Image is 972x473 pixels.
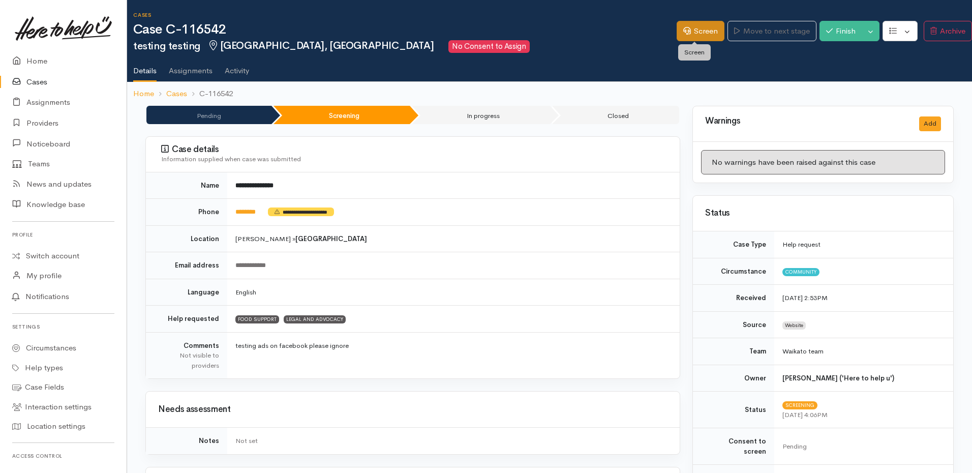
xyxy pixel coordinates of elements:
td: Language [146,279,227,306]
td: Comments [146,332,227,378]
span: Community [782,268,819,276]
span: Waikato team [782,347,824,356]
div: [DATE] 4:06PM [782,410,941,420]
li: Closed [552,106,679,124]
td: Phone [146,199,227,226]
span: Website [782,321,806,330]
div: No warnings have been raised against this case [701,150,945,175]
td: Name [146,172,227,199]
span: Screening [782,401,817,409]
td: English [227,279,680,306]
b: [GEOGRAPHIC_DATA] [295,234,367,243]
a: Activity [225,53,249,81]
td: Team [693,338,774,365]
button: Add [919,116,941,131]
h6: Profile [12,228,114,242]
span: No Consent to Assign [448,40,530,53]
h1: Case C-116542 [133,22,677,37]
a: Home [133,88,154,100]
td: Location [146,225,227,252]
td: Owner [693,365,774,392]
span: [GEOGRAPHIC_DATA], [GEOGRAPHIC_DATA] [207,39,434,52]
li: C-116542 [187,88,233,100]
li: Pending [146,106,271,124]
h3: Case details [161,144,667,155]
div: Screen [678,44,711,61]
h2: testing testing [133,40,677,53]
td: Help requested [146,306,227,333]
td: Consent to screen [693,428,774,465]
a: Assignments [169,53,212,81]
a: Screen [677,21,724,42]
div: Information supplied when case was submitted [161,154,667,164]
h3: Warnings [705,116,907,126]
span: FOOD SUPPORT [235,315,279,323]
h6: Cases [133,12,677,18]
h3: Status [705,209,941,218]
td: Notes [146,428,227,454]
time: [DATE] 2:53PM [782,293,828,302]
td: Case Type [693,231,774,258]
li: In progress [412,106,551,124]
button: Archive [924,21,972,42]
div: Not set [235,436,667,446]
div: Not visible to providers [158,350,219,370]
td: Circumstance [693,258,774,285]
a: Cases [166,88,187,100]
td: Source [693,311,774,338]
nav: breadcrumb [127,82,972,106]
td: Email address [146,252,227,279]
span: LEGAL AND ADVOCACY [284,315,346,323]
td: testing ads on facebook please ignore [227,332,680,378]
div: Pending [782,441,941,452]
li: Screening [274,106,410,124]
a: Details [133,53,157,82]
h3: Needs assessment [158,405,667,415]
button: Finish [819,21,862,42]
td: Status [693,392,774,428]
a: Move to next stage [727,21,816,42]
span: [PERSON_NAME] » [235,234,367,243]
b: [PERSON_NAME] ('Here to help u') [782,374,894,382]
h6: Settings [12,320,114,334]
h6: Access control [12,449,114,463]
td: Help request [774,231,953,258]
td: Received [693,285,774,312]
